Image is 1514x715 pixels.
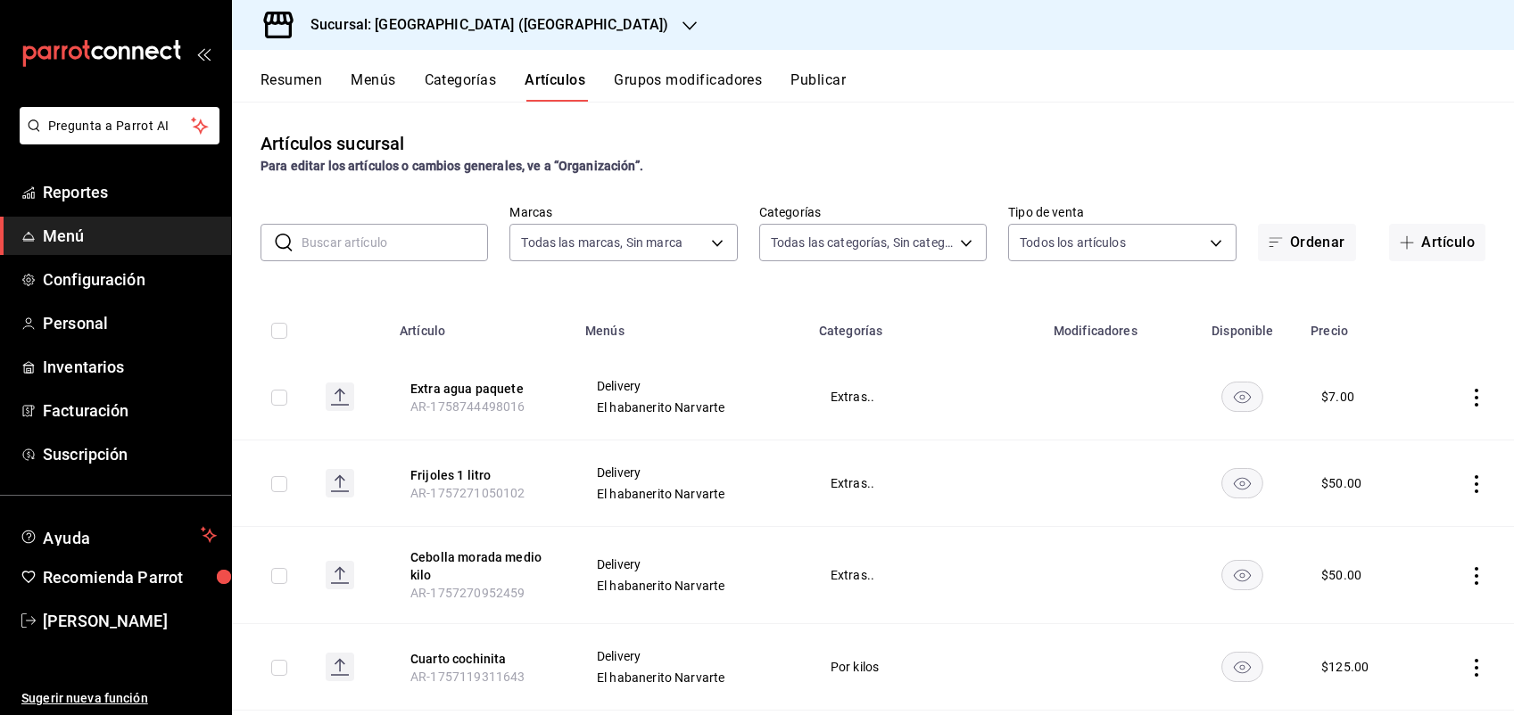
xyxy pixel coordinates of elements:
[1186,297,1301,354] th: Disponible
[1221,468,1263,498] button: availability-product
[597,380,786,392] span: Delivery
[43,311,217,335] span: Personal
[43,565,217,589] span: Recomienda Parrot
[597,558,786,571] span: Delivery
[43,524,194,546] span: Ayuda
[597,579,786,592] span: El habanerito Narvarte
[1468,567,1485,585] button: actions
[20,107,219,144] button: Pregunta a Parrot AI
[1468,659,1485,677] button: actions
[12,129,219,148] a: Pregunta a Parrot AI
[1043,297,1186,354] th: Modificadores
[410,399,525,414] span: AR-1758744498016
[1221,560,1263,590] button: availability-product
[1468,389,1485,407] button: actions
[43,180,217,204] span: Reportes
[597,466,786,479] span: Delivery
[410,486,525,500] span: AR-1757271050102
[1008,206,1236,218] label: Tipo de venta
[196,46,211,61] button: open_drawer_menu
[509,206,737,218] label: Marcas
[261,130,404,157] div: Artículos sucursal
[521,234,683,251] span: Todas las marcas, Sin marca
[43,609,217,633] span: [PERSON_NAME]
[410,650,553,668] button: edit-product-location
[525,71,585,102] button: Artículos
[410,548,553,584] button: edit-product-location
[831,390,1021,403] span: Extras..
[1321,658,1369,676] div: $ 125.00
[261,71,322,102] button: Resumen
[43,355,217,379] span: Inventarios
[790,71,846,102] button: Publicar
[261,71,1514,102] div: navigation tabs
[1321,388,1354,406] div: $ 7.00
[1258,224,1356,261] button: Ordenar
[575,297,808,354] th: Menús
[831,477,1021,489] span: Extras..
[597,650,786,662] span: Delivery
[21,689,217,708] span: Sugerir nueva función
[1020,234,1126,251] span: Todos los artículos
[48,117,192,136] span: Pregunta a Parrot AI
[261,159,643,173] strong: Para editar los artículos o cambios generales, ve a “Organización”.
[1468,475,1485,493] button: actions
[597,488,786,500] span: El habanerito Narvarte
[1321,566,1361,584] div: $ 50.00
[410,586,525,600] span: AR-1757270952459
[808,297,1043,354] th: Categorías
[43,442,217,466] span: Suscripción
[597,401,786,414] span: El habanerito Narvarte
[597,671,786,684] span: El habanerito Narvarte
[831,569,1021,581] span: Extras..
[1221,652,1263,682] button: availability-product
[296,14,668,36] h3: Sucursal: [GEOGRAPHIC_DATA] ([GEOGRAPHIC_DATA])
[614,71,762,102] button: Grupos modificadores
[1221,382,1263,412] button: availability-product
[771,234,954,251] span: Todas las categorías, Sin categoría
[410,380,553,398] button: edit-product-location
[43,399,217,423] span: Facturación
[43,224,217,248] span: Menú
[351,71,395,102] button: Menús
[302,225,488,260] input: Buscar artículo
[425,71,497,102] button: Categorías
[759,206,987,218] label: Categorías
[410,466,553,484] button: edit-product-location
[389,297,575,354] th: Artículo
[1321,474,1361,492] div: $ 50.00
[410,670,525,684] span: AR-1757119311643
[831,661,1021,673] span: Por kilos
[1300,297,1422,354] th: Precio
[1389,224,1485,261] button: Artículo
[43,267,217,292] span: Configuración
